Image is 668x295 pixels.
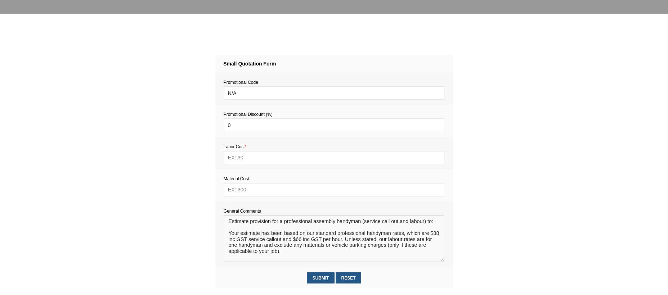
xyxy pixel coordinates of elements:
[224,144,246,149] span: Labor Cost
[224,151,444,164] input: EX: 30
[224,209,261,214] span: General Comments
[224,80,258,85] span: Promotional Code
[224,176,249,181] span: Material Cost
[223,61,276,67] strong: Small Quotation Form
[336,272,361,283] input: Reset
[307,272,335,283] input: Submit
[224,112,273,117] span: Promotional Discount (%)
[224,183,444,196] input: EX: 300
